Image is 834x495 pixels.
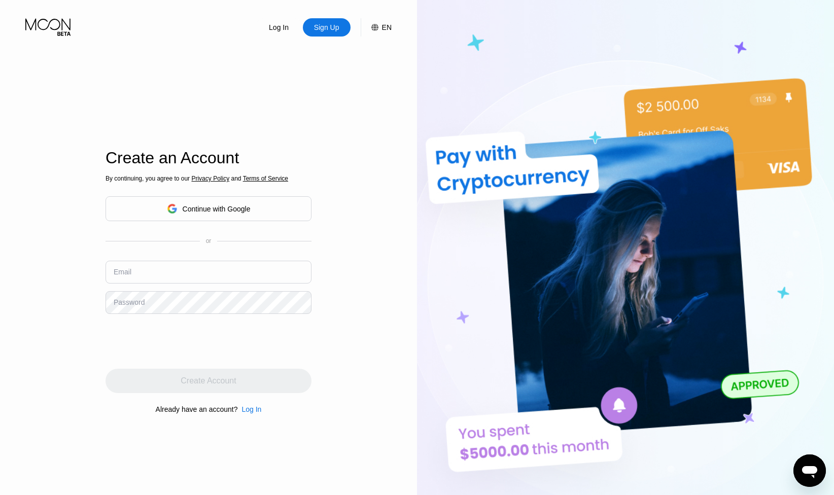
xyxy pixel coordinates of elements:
[255,18,303,37] div: Log In
[106,149,311,167] div: Create an Account
[191,175,229,182] span: Privacy Policy
[106,322,260,361] iframe: reCAPTCHA
[237,405,261,413] div: Log In
[229,175,243,182] span: and
[241,405,261,413] div: Log In
[156,405,238,413] div: Already have an account?
[106,196,311,221] div: Continue with Google
[361,18,392,37] div: EN
[313,22,340,32] div: Sign Up
[793,454,826,487] iframe: Button to launch messaging window
[106,175,311,182] div: By continuing, you agree to our
[382,23,392,31] div: EN
[268,22,290,32] div: Log In
[243,175,288,182] span: Terms of Service
[206,237,212,244] div: or
[303,18,351,37] div: Sign Up
[183,205,251,213] div: Continue with Google
[114,298,145,306] div: Password
[114,268,131,276] div: Email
